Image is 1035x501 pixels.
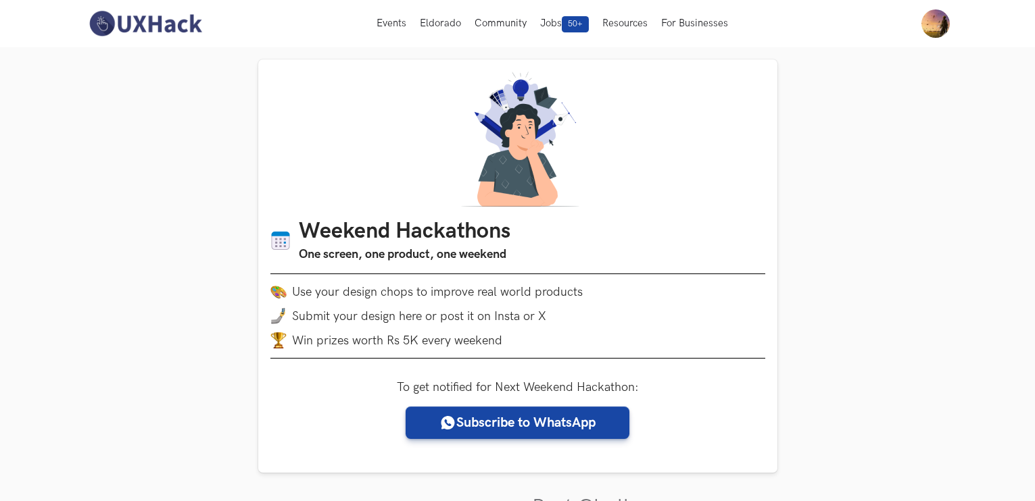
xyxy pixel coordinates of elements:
[292,309,546,323] span: Submit your design here or post it on Insta or X
[270,230,291,251] img: Calendar icon
[85,9,206,38] img: UXHack-logo.png
[921,9,950,38] img: Your profile pic
[299,245,510,264] h3: One screen, one product, one weekend
[270,332,287,348] img: trophy.png
[397,380,639,394] label: To get notified for Next Weekend Hackathon:
[562,16,589,32] span: 50+
[270,308,287,324] img: mobile-in-hand.png
[270,284,765,300] li: Use your design chops to improve real world products
[453,72,583,207] img: A designer thinking
[406,406,629,439] a: Subscribe to WhatsApp
[270,284,287,300] img: palette.png
[270,332,765,348] li: Win prizes worth Rs 5K every weekend
[299,219,510,245] h1: Weekend Hackathons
